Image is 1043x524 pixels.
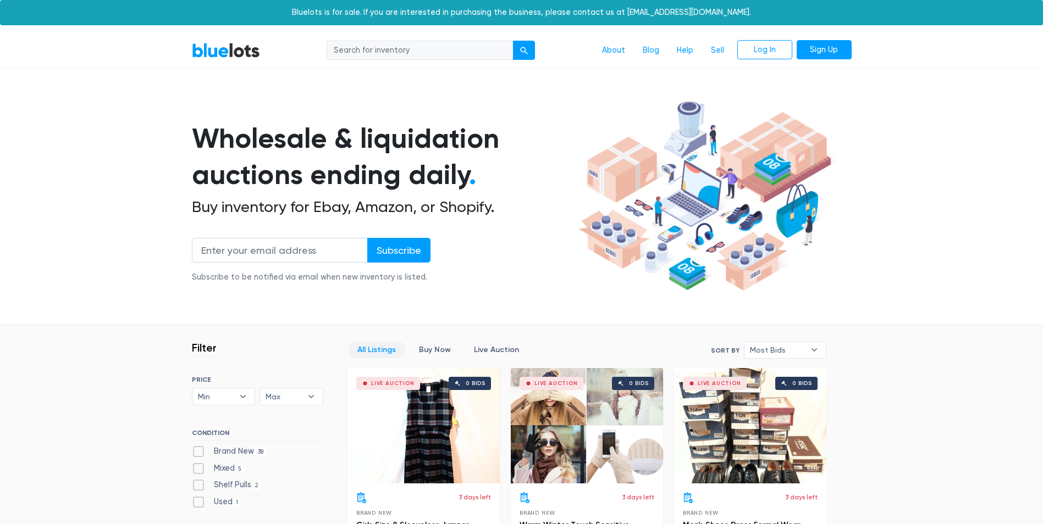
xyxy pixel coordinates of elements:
[674,368,826,483] a: Live Auction 0 bids
[192,271,431,283] div: Subscribe to be notified via email when new inventory is listed.
[702,40,733,61] a: Sell
[192,479,262,491] label: Shelf Pulls
[792,381,812,386] div: 0 bids
[750,342,805,358] span: Most Bids
[465,341,528,358] a: Live Auction
[797,40,852,60] a: Sign Up
[803,342,826,358] b: ▾
[192,198,575,216] h2: Buy inventory for Ebay, Amazon, or Shopify.
[192,120,575,193] h1: Wholesale & liquidation auctions ending daily
[534,381,578,386] div: Live Auction
[634,40,668,61] a: Blog
[459,492,491,502] p: 3 days left
[622,492,654,502] p: 3 days left
[668,40,702,61] a: Help
[348,341,405,358] a: All Listings
[266,388,302,405] span: Max
[785,492,818,502] p: 3 days left
[192,445,267,458] label: Brand New
[367,238,431,263] input: Subscribe
[371,381,415,386] div: Live Auction
[347,368,500,483] a: Live Auction 0 bids
[683,510,719,516] span: Brand New
[410,341,460,358] a: Buy Now
[192,462,245,475] label: Mixed
[254,448,267,456] span: 38
[192,376,323,383] h6: PRICE
[356,510,392,516] span: Brand New
[192,429,323,441] h6: CONDITION
[192,496,242,508] label: Used
[251,482,262,490] span: 2
[698,381,741,386] div: Live Auction
[629,381,649,386] div: 0 bids
[231,388,255,405] b: ▾
[466,381,485,386] div: 0 bids
[235,465,245,473] span: 5
[327,41,514,60] input: Search for inventory
[192,42,260,58] a: BlueLots
[593,40,634,61] a: About
[192,238,368,263] input: Enter your email address
[737,40,792,60] a: Log In
[520,510,555,516] span: Brand New
[711,345,740,355] label: Sort By
[469,158,476,191] span: .
[511,368,663,483] a: Live Auction 0 bids
[192,341,217,354] h3: Filter
[300,388,323,405] b: ▾
[233,498,242,507] span: 1
[575,96,835,296] img: hero-ee84e7d0318cb26816c560f6b4441b76977f77a177738b4e94f68c95b2b83dbb.png
[198,388,234,405] span: Min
